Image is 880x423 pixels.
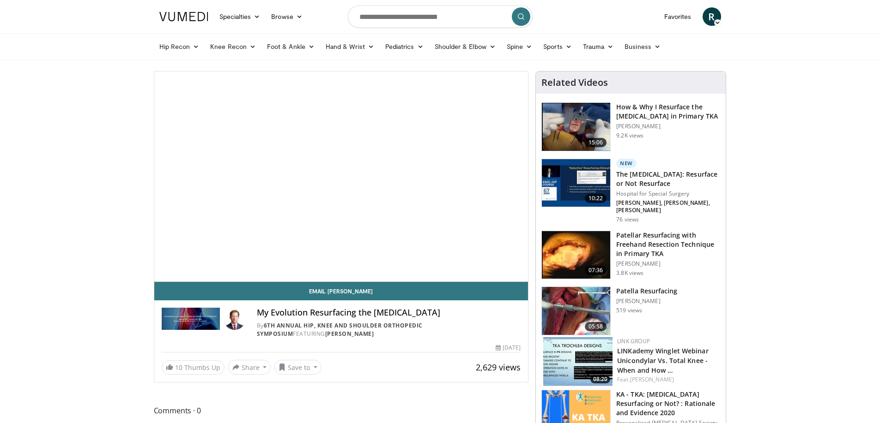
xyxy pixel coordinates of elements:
[175,363,182,372] span: 10
[616,231,720,258] h3: Patellar Resurfacing with Freehand Resection Technique in Primary TKA
[214,7,266,26] a: Specialties
[320,37,380,56] a: Hand & Wrist
[159,12,208,21] img: VuMedi Logo
[274,360,322,375] button: Save to
[266,7,308,26] a: Browse
[541,286,720,335] a: 05:58 Patella Resurfacing [PERSON_NAME] 519 views
[617,337,650,345] a: LINK Group
[616,102,720,121] h3: How & Why I Resurface the [MEDICAL_DATA] in Primary TKA
[154,405,529,417] span: Comments 0
[585,194,607,203] span: 10:22
[348,6,533,28] input: Search topics, interventions
[154,282,528,300] a: Email [PERSON_NAME]
[541,102,720,151] a: 15:06 How & Why I Resurface the [MEDICAL_DATA] in Primary TKA [PERSON_NAME] 9.2K views
[162,360,225,375] a: 10 Thumbs Up
[541,231,720,280] a: 07:36 Patellar Resurfacing with Freehand Resection Technique in Primary TKA [PERSON_NAME] 3.8K views
[205,37,261,56] a: Knee Recon
[617,375,718,384] div: Feat.
[154,71,528,282] video-js: Video Player
[542,159,610,207] img: 973b0c3c-fa2a-4d48-9336-c199bb088639.150x105_q85_crop-smart_upscale.jpg
[501,37,538,56] a: Spine
[476,362,521,373] span: 2,629 views
[616,269,643,277] p: 3.8K views
[154,37,205,56] a: Hip Recon
[616,199,720,214] p: [PERSON_NAME], [PERSON_NAME], [PERSON_NAME]
[590,375,610,383] span: 08:20
[616,298,677,305] p: [PERSON_NAME]
[577,37,619,56] a: Trauma
[616,307,642,314] p: 519 views
[616,132,643,139] p: 9.2K views
[616,390,720,417] h3: KA - TKA: [MEDICAL_DATA] Resurfacing or Not? : Rationale and Evidence 2020
[162,308,220,330] img: 6th Annual Hip, Knee and Shoulder Orthopedic Symposium
[228,360,271,375] button: Share
[617,346,709,375] a: LINKademy Winglet Webinar Unicondylar Vs. Total Knee - When and How …
[543,337,613,386] img: 000b9cfd-327d-462f-b6fb-25a2760a9e8d.150x105_q85_crop-smart_upscale.jpg
[257,322,423,338] a: 6th Annual Hip, Knee and Shoulder Orthopedic Symposium
[261,37,320,56] a: Foot & Ankle
[616,190,720,197] p: Hospital for Special Surgery
[616,216,639,223] p: 76 views
[616,159,637,168] p: New
[541,77,608,88] h4: Related Videos
[659,7,697,26] a: Favorites
[541,159,720,223] a: 10:22 New The [MEDICAL_DATA]: Resurface or Not Resurface Hospital for Special Surgery [PERSON_NAM...
[585,138,607,147] span: 15:06
[616,170,720,188] h3: The [MEDICAL_DATA]: Resurface or Not Resurface
[257,322,521,338] div: By FEATURING
[224,308,246,330] img: Avatar
[616,123,720,130] p: [PERSON_NAME]
[630,375,674,383] a: [PERSON_NAME]
[542,287,610,335] img: cbd8efc1-2319-41d7-92d4-013ff07cd1f1.150x105_q85_crop-smart_upscale.jpg
[543,337,613,386] a: 08:20
[703,7,721,26] a: R
[542,231,610,279] img: 38650_0000_3.png.150x105_q85_crop-smart_upscale.jpg
[496,344,521,352] div: [DATE]
[257,308,521,318] h4: My Evolution Resurfacing the [MEDICAL_DATA]
[325,330,374,338] a: [PERSON_NAME]
[585,266,607,275] span: 07:36
[429,37,501,56] a: Shoulder & Elbow
[616,260,720,268] p: [PERSON_NAME]
[585,322,607,331] span: 05:58
[616,286,677,296] h3: Patella Resurfacing
[619,37,666,56] a: Business
[542,103,610,151] img: Dennis_-_patella_resurfacing_3.png.150x105_q85_crop-smart_upscale.jpg
[538,37,577,56] a: Sports
[380,37,429,56] a: Pediatrics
